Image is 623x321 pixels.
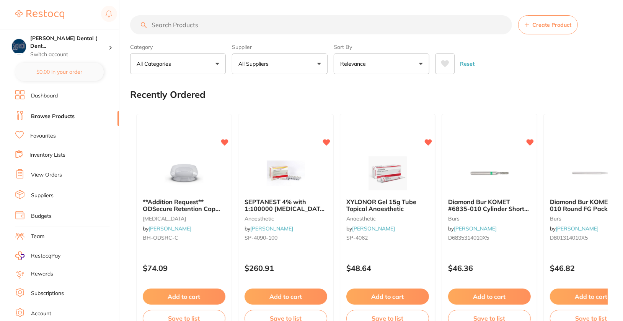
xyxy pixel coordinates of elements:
[245,225,293,232] span: by
[458,53,477,74] button: Reset
[15,6,64,23] a: Restocq Logo
[31,310,51,318] a: Account
[346,235,429,241] small: SP-4062
[31,252,60,260] span: RestocqPay
[130,44,226,50] label: Category
[12,39,26,53] img: Singleton Dental ( DentalTown 8 Pty Ltd)
[346,264,429,272] p: $48.64
[250,225,293,232] a: [PERSON_NAME]
[448,289,531,305] button: Add to cart
[245,216,327,222] small: anaesthetic
[143,289,225,305] button: Add to cart
[448,198,531,212] b: Diamond Bur KOMET #6835-010 Cylinder Short Coarse FG x 5
[232,44,328,50] label: Supplier
[31,290,64,297] a: Subscriptions
[261,154,311,192] img: SEPTANEST 4% with 1:100000 adrenalin 2.2ml 2xBox 50 GOLD
[143,235,225,241] small: BH-ODSRC-C
[31,192,54,199] a: Suppliers
[30,51,109,58] p: Switch account
[30,35,109,50] h4: Singleton Dental ( DentalTown 8 Pty Ltd)
[532,22,571,28] span: Create Product
[137,60,174,68] p: All Categories
[550,225,599,232] span: by
[15,63,104,81] button: $0.00 in your order
[15,251,60,260] a: RestocqPay
[31,212,52,220] a: Budgets
[143,198,225,212] b: **Addition Request** ODSecure Retention Cap Insert Clear Standard - 4 pack
[566,154,616,192] img: Diamond Bur KOMET #801-010 Round FG Pack of 5
[245,289,327,305] button: Add to cart
[130,53,226,74] button: All Categories
[143,225,191,232] span: by
[31,233,44,240] a: Team
[159,154,209,192] img: **Addition Request** ODSecure Retention Cap Insert Clear Standard - 4 pack
[245,264,327,272] p: $260.91
[15,251,24,260] img: RestocqPay
[31,171,62,179] a: View Orders
[31,92,58,100] a: Dashboard
[448,264,531,272] p: $46.36
[29,151,65,159] a: Inventory Lists
[346,198,429,212] b: XYLONOR Gel 15g Tube Topical Anaesthetic
[454,225,497,232] a: [PERSON_NAME]
[245,198,327,212] b: SEPTANEST 4% with 1:100000 adrenalin 2.2ml 2xBox 50 GOLD
[346,225,395,232] span: by
[143,216,225,222] small: [MEDICAL_DATA]
[30,132,56,140] a: Favourites
[363,154,413,192] img: XYLONOR Gel 15g Tube Topical Anaesthetic
[465,154,514,192] img: Diamond Bur KOMET #6835-010 Cylinder Short Coarse FG x 5
[340,60,369,68] p: Relevance
[334,44,429,50] label: Sort By
[130,15,512,34] input: Search Products
[448,225,497,232] span: by
[245,235,327,241] small: SP-4090-100
[448,216,531,222] small: burs
[346,216,429,222] small: anaesthetic
[148,225,191,232] a: [PERSON_NAME]
[556,225,599,232] a: [PERSON_NAME]
[346,289,429,305] button: Add to cart
[130,89,205,100] h2: Recently Ordered
[15,10,64,19] img: Restocq Logo
[518,15,578,34] button: Create Product
[238,60,272,68] p: All Suppliers
[232,53,328,74] button: All Suppliers
[31,270,53,278] a: Rewards
[352,225,395,232] a: [PERSON_NAME]
[448,235,531,241] small: D6835314010X5
[334,53,429,74] button: Relevance
[31,113,75,120] a: Browse Products
[143,264,225,272] p: $74.09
